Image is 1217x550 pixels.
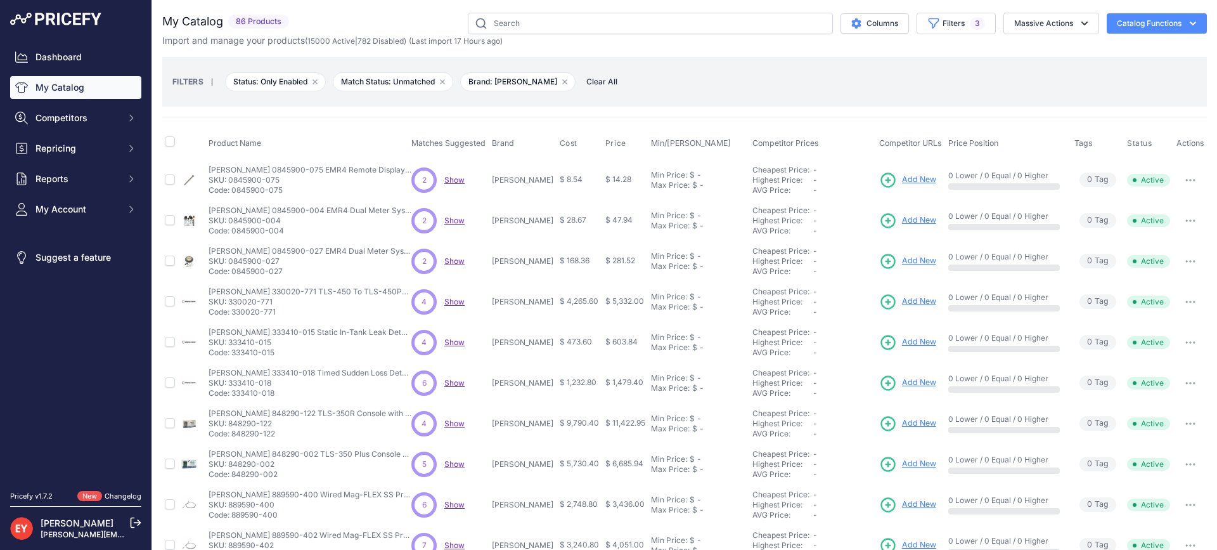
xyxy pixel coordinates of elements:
[752,348,813,358] div: AVG Price:
[35,173,119,185] span: Reports
[209,388,411,398] p: Code: 333410-018
[948,138,998,148] span: Price Position
[422,256,427,267] span: 2
[690,292,695,302] div: $
[752,175,813,185] div: Highest Price:
[10,13,101,25] img: Pricefy Logo
[209,185,411,195] p: Code: 0845900-075
[651,424,690,434] div: Max Price:
[492,337,555,348] p: [PERSON_NAME]
[697,302,704,312] div: -
[307,36,355,46] a: 15000 Active
[752,307,813,317] div: AVG Price:
[35,112,119,124] span: Competitors
[752,256,813,266] div: Highest Price:
[752,165,809,174] a: Cheapest Price:
[813,327,817,337] span: -
[651,343,690,353] div: Max Price:
[560,138,580,148] button: Cost
[752,287,809,296] a: Cheapest Price:
[1087,174,1092,186] span: 0
[1079,376,1116,390] span: Tag
[209,307,411,317] p: Code: 330020-771
[813,185,817,195] span: -
[422,459,427,470] span: 5
[35,142,119,155] span: Repricing
[209,500,411,510] p: SKU: 889590-400
[228,15,289,29] span: 86 Products
[492,419,555,429] p: [PERSON_NAME]
[692,302,697,312] div: $
[651,251,687,261] div: Min Price:
[492,175,555,185] p: [PERSON_NAME]
[209,138,261,148] span: Product Name
[560,138,577,148] span: Cost
[10,46,141,476] nav: Sidebar
[695,495,701,505] div: -
[162,34,503,47] p: Import and manage your products
[468,13,833,34] input: Search
[492,378,555,388] p: [PERSON_NAME]
[1087,417,1092,429] span: 0
[697,261,704,272] div: -
[813,419,817,428] span: -
[879,455,936,473] a: Add New
[605,418,645,428] span: $ 11,422.95
[752,226,813,236] div: AVG Price:
[840,13,909,34] button: Columns
[692,221,697,231] div: $
[444,500,465,509] span: Show
[422,296,427,308] span: 4
[813,307,817,317] span: -
[813,226,817,235] span: -
[560,418,599,428] span: $ 9,790.40
[752,469,813,480] div: AVG Price:
[752,185,813,195] div: AVG Price:
[813,348,817,357] span: -
[209,206,411,216] p: [PERSON_NAME] 0845900-004 EMR4 Dual Meter System Retrofit Kit
[752,449,809,459] a: Cheapest Price:
[209,256,411,266] p: SKU: 0845900-027
[10,137,141,160] button: Repricing
[695,292,701,302] div: -
[695,332,701,343] div: -
[1127,255,1170,268] span: Active
[1087,214,1092,226] span: 0
[492,216,555,226] p: [PERSON_NAME]
[651,138,731,148] span: Min/[PERSON_NAME]
[77,491,102,502] span: New
[444,297,465,306] span: Show
[560,499,598,509] span: $ 2,748.80
[879,212,936,230] a: Add New
[879,334,936,351] a: Add New
[879,496,936,514] a: Add New
[492,297,555,307] p: [PERSON_NAME]
[752,297,813,307] div: Highest Price:
[690,211,695,221] div: $
[305,36,406,46] span: ( | )
[605,256,635,265] span: $ 281.52
[948,455,1062,465] p: 0 Lower / 0 Equal / 0 Higher
[697,424,704,434] div: -
[444,216,465,225] a: Show
[422,499,427,511] span: 6
[651,261,690,272] div: Max Price:
[209,348,411,358] p: Code: 333410-015
[948,171,1062,181] p: 0 Lower / 0 Equal / 0 Higher
[444,419,465,428] a: Show
[1087,336,1092,348] span: 0
[813,490,817,499] span: -
[692,180,697,190] div: $
[41,530,299,539] a: [PERSON_NAME][EMAIL_ADDRESS][PERSON_NAME][DOMAIN_NAME]
[948,211,1062,221] p: 0 Lower / 0 Equal / 0 Higher
[879,374,936,392] a: Add New
[752,138,819,148] span: Competitor Prices
[605,499,645,509] span: $ 3,436.00
[695,414,701,424] div: -
[10,107,141,129] button: Competitors
[10,46,141,69] a: Dashboard
[902,499,936,511] span: Add New
[813,256,817,266] span: -
[209,469,411,480] p: Code: 848290-002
